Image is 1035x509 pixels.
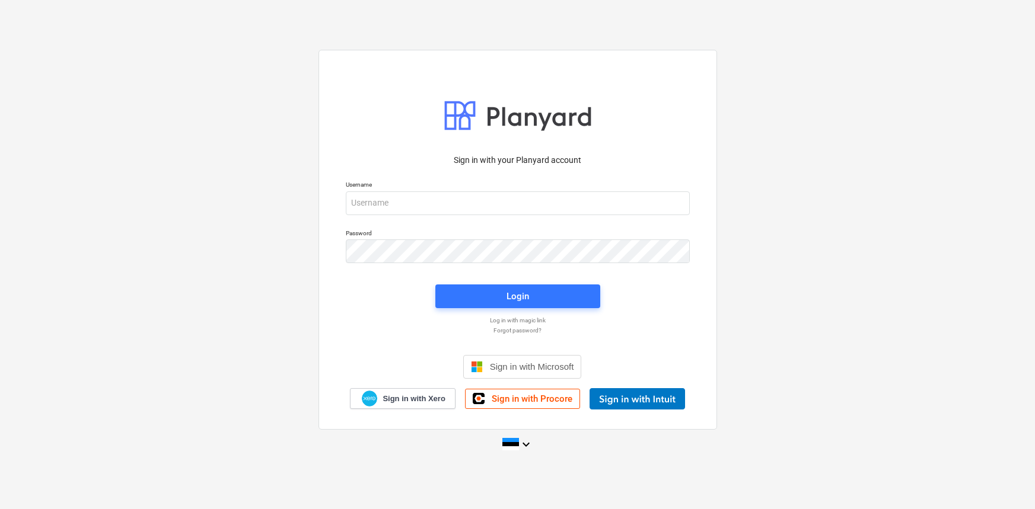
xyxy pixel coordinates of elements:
img: Microsoft logo [471,361,483,373]
p: Username [346,181,690,191]
input: Username [346,191,690,215]
p: Password [346,229,690,239]
span: Sign in with Microsoft [490,361,574,372]
div: Login [507,289,529,304]
a: Sign in with Procore [465,389,580,409]
i: keyboard_arrow_down [519,437,533,452]
span: Sign in with Procore [492,393,572,404]
img: Xero logo [362,390,377,406]
span: Sign in with Xero [383,393,445,404]
a: Sign in with Xero [350,388,456,409]
a: Log in with magic link [340,316,696,324]
p: Sign in with your Planyard account [346,154,690,167]
button: Login [435,284,600,308]
a: Forgot password? [340,326,696,334]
